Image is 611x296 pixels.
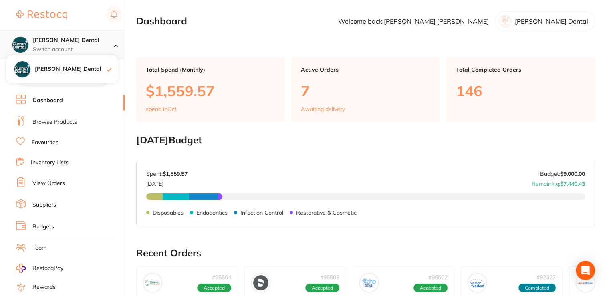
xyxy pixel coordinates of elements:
p: Total Spend (Monthly) [146,66,275,73]
strong: $9,000.00 [560,170,585,177]
a: Active Orders7Awaiting delivery [291,57,440,122]
a: Dashboard [32,97,63,105]
p: Disposables [153,209,184,216]
h2: Recent Orders [136,248,595,259]
h4: Curran Dental [33,36,114,44]
p: Endodontics [196,209,228,216]
a: View Orders [32,179,65,187]
p: Spent: [146,171,188,177]
p: Total Completed Orders [456,66,585,73]
p: $1,559.57 [146,83,275,99]
p: Welcome back, [PERSON_NAME] [PERSON_NAME] [338,18,489,25]
span: Accepted [413,284,448,292]
p: Budget: [540,171,585,177]
p: Infection Control [240,209,283,216]
p: Active Orders [301,66,430,73]
p: spend in Oct [146,106,177,112]
a: RestocqPay [16,264,63,273]
p: [PERSON_NAME] Dental [515,18,588,25]
p: # 95504 [212,274,231,280]
img: Critical Dental [578,275,593,290]
a: Rewards [32,283,56,291]
a: Total Spend (Monthly)$1,559.57spend inOct [136,57,285,122]
a: Total Completed Orders146 [446,57,595,122]
strong: $7,440.43 [560,180,585,187]
img: Curran Dental [14,61,30,77]
img: Dentsply Sirona [253,275,268,290]
p: 7 [301,83,430,99]
span: Accepted [197,284,231,292]
div: Open Intercom Messenger [576,261,595,280]
h4: [PERSON_NAME] Dental [35,65,107,73]
a: Team [32,244,46,252]
a: Favourites [32,139,58,147]
img: Curran Dental [12,37,28,53]
img: Ivoclar Vivadent [470,275,485,290]
span: RestocqPay [32,264,63,272]
p: Awaiting delivery [301,106,345,112]
p: Remaining: [532,177,585,187]
p: Restorative & Cosmetic [296,209,357,216]
h2: Dashboard [136,16,187,27]
span: Completed [518,284,556,292]
img: RestocqPay [16,264,26,273]
img: Restocq Logo [16,10,67,20]
img: Orien dental [145,275,160,290]
h2: [DATE] Budget [136,135,595,146]
strong: $1,559.57 [163,170,188,177]
img: AHP Dental and Medical [361,275,377,290]
p: # 95503 [320,274,339,280]
p: [DATE] [146,177,188,187]
a: Inventory Lists [31,159,69,167]
p: Switch account [33,46,114,54]
a: Budgets [32,223,54,231]
a: Browse Products [32,118,77,126]
span: Accepted [305,284,339,292]
p: # 95502 [428,274,448,280]
a: Suppliers [32,201,56,209]
p: 146 [456,83,585,99]
p: # 92327 [536,274,556,280]
a: Restocq Logo [16,6,67,24]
